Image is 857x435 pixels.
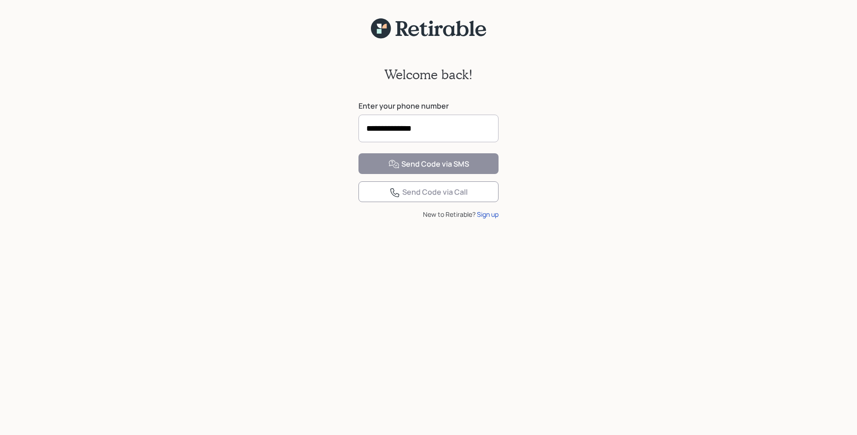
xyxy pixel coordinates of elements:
[388,159,469,170] div: Send Code via SMS
[384,67,473,82] h2: Welcome back!
[358,153,499,174] button: Send Code via SMS
[477,209,499,219] div: Sign up
[358,101,499,111] label: Enter your phone number
[389,187,468,198] div: Send Code via Call
[358,209,499,219] div: New to Retirable?
[358,181,499,202] button: Send Code via Call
